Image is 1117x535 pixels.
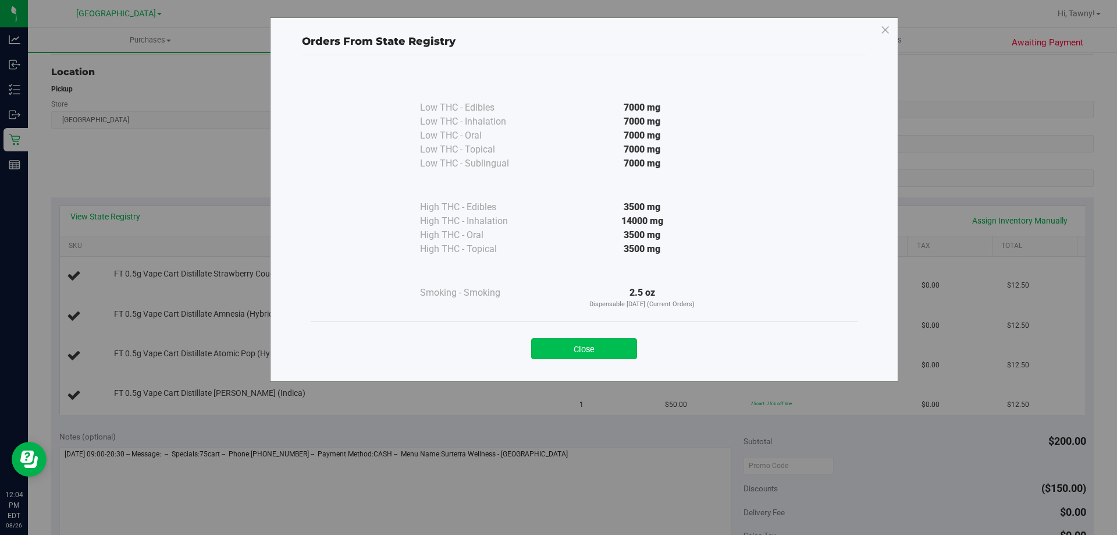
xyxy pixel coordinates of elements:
div: 2.5 oz [536,286,748,310]
div: High THC - Oral [420,228,536,242]
div: High THC - Edibles [420,200,536,214]
div: 3500 mg [536,200,748,214]
div: 3500 mg [536,242,748,256]
div: 7000 mg [536,157,748,171]
p: Dispensable [DATE] (Current Orders) [536,300,748,310]
div: Smoking - Smoking [420,286,536,300]
div: 14000 mg [536,214,748,228]
div: Low THC - Sublingual [420,157,536,171]
div: Low THC - Topical [420,143,536,157]
div: Low THC - Edibles [420,101,536,115]
iframe: Resource center [12,442,47,477]
div: High THC - Inhalation [420,214,536,228]
span: Orders From State Registry [302,35,456,48]
div: 7000 mg [536,115,748,129]
div: High THC - Topical [420,242,536,256]
div: 7000 mg [536,101,748,115]
div: Low THC - Inhalation [420,115,536,129]
div: 7000 mg [536,143,748,157]
button: Close [531,338,637,359]
div: Low THC - Oral [420,129,536,143]
div: 7000 mg [536,129,748,143]
div: 3500 mg [536,228,748,242]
